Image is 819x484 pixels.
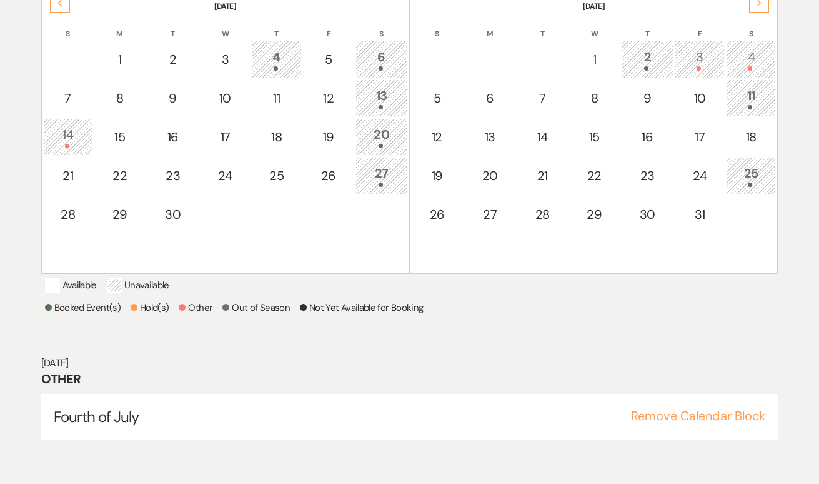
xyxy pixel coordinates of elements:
[50,205,86,224] div: 28
[41,370,778,388] h3: Other
[464,13,516,39] th: M
[303,13,354,39] th: F
[733,86,769,109] div: 11
[45,300,121,315] p: Booked Event(s)
[621,13,673,39] th: T
[207,89,243,108] div: 10
[50,166,86,185] div: 21
[682,166,718,185] div: 24
[362,125,401,148] div: 20
[575,205,613,224] div: 29
[45,278,97,293] p: Available
[470,205,509,224] div: 27
[41,356,778,370] h6: [DATE]
[154,128,192,146] div: 16
[675,13,725,39] th: F
[94,13,146,39] th: M
[419,205,456,224] div: 26
[259,48,295,71] div: 4
[628,205,667,224] div: 30
[524,166,560,185] div: 21
[207,166,243,185] div: 24
[412,13,463,39] th: S
[222,300,290,315] p: Out of Season
[517,13,567,39] th: T
[733,164,769,187] div: 25
[355,13,408,39] th: S
[575,89,613,108] div: 8
[524,128,560,146] div: 14
[43,13,93,39] th: S
[524,89,560,108] div: 7
[54,407,139,426] span: Fourth of July
[419,166,456,185] div: 19
[733,128,769,146] div: 18
[107,278,169,293] p: Unavailable
[310,89,347,108] div: 12
[154,166,192,185] div: 23
[101,205,139,224] div: 29
[252,13,302,39] th: T
[733,48,769,71] div: 4
[628,128,667,146] div: 16
[524,205,560,224] div: 28
[470,166,509,185] div: 20
[628,48,667,71] div: 2
[207,128,243,146] div: 17
[362,86,401,109] div: 13
[631,410,765,422] button: Remove Calendar Block
[300,300,423,315] p: Not Yet Available for Booking
[101,166,139,185] div: 22
[154,205,192,224] div: 30
[628,89,667,108] div: 9
[419,128,456,146] div: 12
[101,128,139,146] div: 15
[207,50,243,69] div: 3
[362,164,401,187] div: 27
[628,166,667,185] div: 23
[200,13,250,39] th: W
[575,166,613,185] div: 22
[419,89,456,108] div: 5
[726,13,776,39] th: S
[101,89,139,108] div: 8
[470,89,509,108] div: 6
[147,13,199,39] th: T
[131,300,169,315] p: Hold(s)
[362,48,401,71] div: 6
[259,89,295,108] div: 11
[682,48,718,71] div: 3
[259,166,295,185] div: 25
[310,50,347,69] div: 5
[310,166,347,185] div: 26
[568,13,620,39] th: W
[470,128,509,146] div: 13
[101,50,139,69] div: 1
[154,50,192,69] div: 2
[682,205,718,224] div: 31
[179,300,212,315] p: Other
[154,89,192,108] div: 9
[50,89,86,108] div: 7
[575,50,613,69] div: 1
[682,128,718,146] div: 17
[682,89,718,108] div: 10
[310,128,347,146] div: 19
[575,128,613,146] div: 15
[259,128,295,146] div: 18
[50,125,86,148] div: 14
